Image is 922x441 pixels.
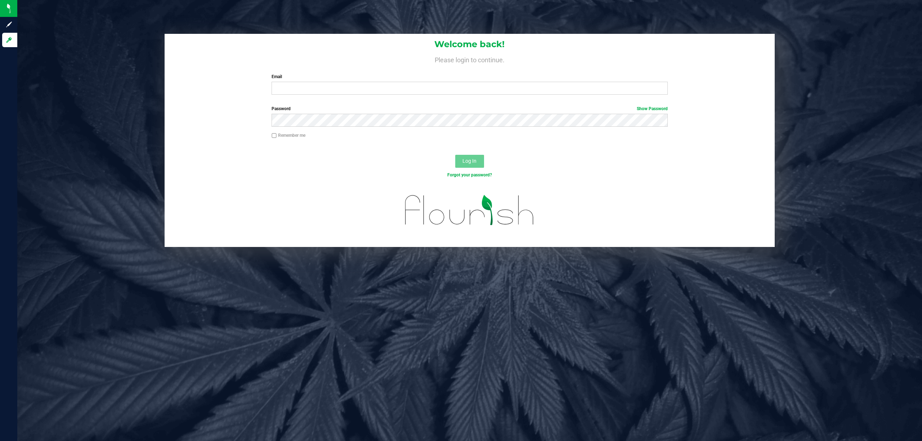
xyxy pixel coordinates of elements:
span: Log In [462,158,476,164]
inline-svg: Sign up [5,21,13,28]
span: Password [272,106,291,111]
inline-svg: Log in [5,36,13,44]
h4: Please login to continue. [165,55,775,63]
a: Forgot your password? [447,172,492,177]
a: Show Password [637,106,668,111]
button: Log In [455,155,484,168]
label: Remember me [272,132,305,139]
label: Email [272,73,668,80]
h1: Welcome back! [165,40,775,49]
input: Remember me [272,133,277,138]
img: flourish_logo.svg [393,186,546,235]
